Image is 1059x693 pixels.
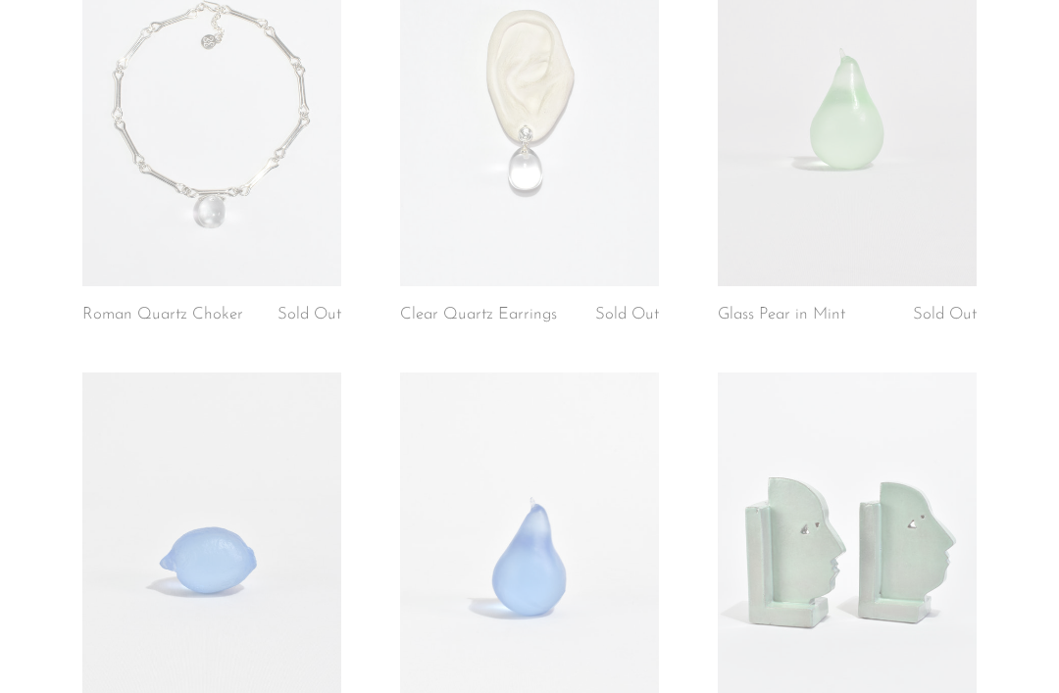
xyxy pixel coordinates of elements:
a: Clear Quartz Earrings [400,306,557,323]
a: Glass Pear in Mint [718,306,845,323]
span: Sold Out [277,306,341,322]
span: Sold Out [595,306,659,322]
a: Roman Quartz Choker [82,306,243,323]
span: Sold Out [913,306,977,322]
